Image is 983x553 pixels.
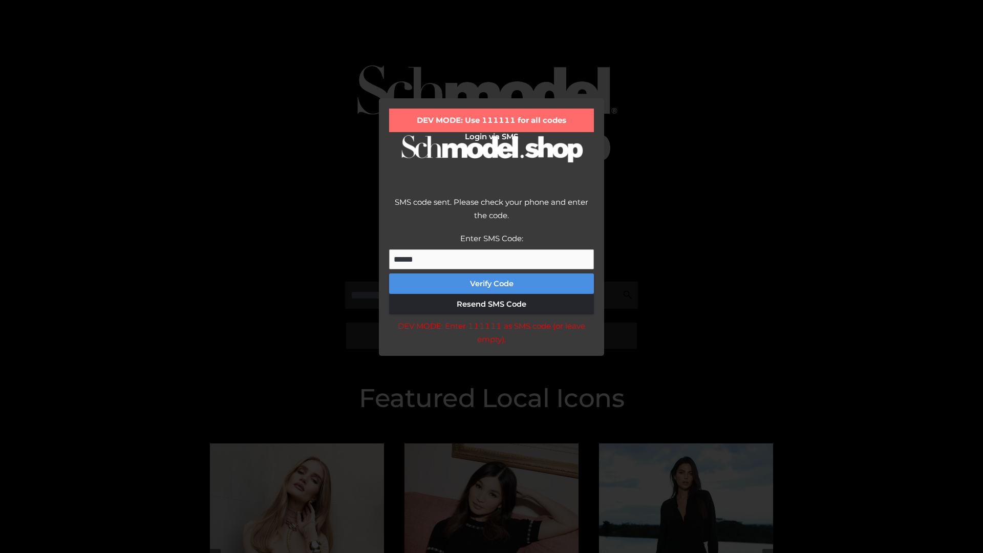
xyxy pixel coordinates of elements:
[389,109,594,132] div: DEV MODE: Use 111111 for all codes
[460,233,523,243] label: Enter SMS Code:
[389,320,594,346] div: DEV MODE: Enter 111111 as SMS code (or leave empty).
[389,132,594,141] h2: Login via SMS
[389,196,594,232] div: SMS code sent. Please check your phone and enter the code.
[389,294,594,314] button: Resend SMS Code
[389,273,594,294] button: Verify Code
